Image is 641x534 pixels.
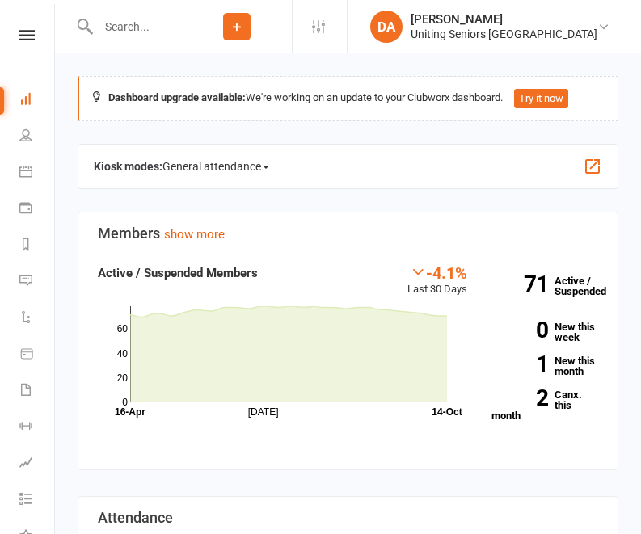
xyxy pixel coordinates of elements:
a: 1New this month [491,355,598,376]
div: -4.1% [407,263,467,281]
div: [PERSON_NAME] [411,12,597,27]
div: Uniting Seniors [GEOGRAPHIC_DATA] [411,27,597,41]
strong: 71 [491,273,548,295]
strong: Dashboard upgrade available: [108,91,246,103]
a: Reports [19,228,56,264]
div: We're working on an update to your Clubworx dashboard. [78,76,618,121]
a: 2Canx. this month [491,389,598,421]
a: People [19,119,56,155]
a: Assessments [19,446,56,482]
a: 71Active / Suspended [483,263,610,309]
div: DA [370,11,403,43]
strong: Active / Suspended Members [98,266,258,280]
a: Product Sales [19,337,56,373]
a: Calendar [19,155,56,191]
div: Last 30 Days [407,263,467,298]
a: Payments [19,191,56,228]
strong: 1 [491,353,548,375]
a: Dashboard [19,82,56,119]
a: show more [164,227,225,242]
span: General attendance [162,153,269,179]
a: 0New this week [491,322,598,343]
input: Search... [93,15,182,38]
strong: 2 [491,387,548,409]
h3: Members [98,225,598,242]
button: Try it now [514,89,568,108]
h3: Attendance [98,510,598,526]
strong: Kiosk modes: [94,160,162,173]
strong: 0 [491,319,548,341]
